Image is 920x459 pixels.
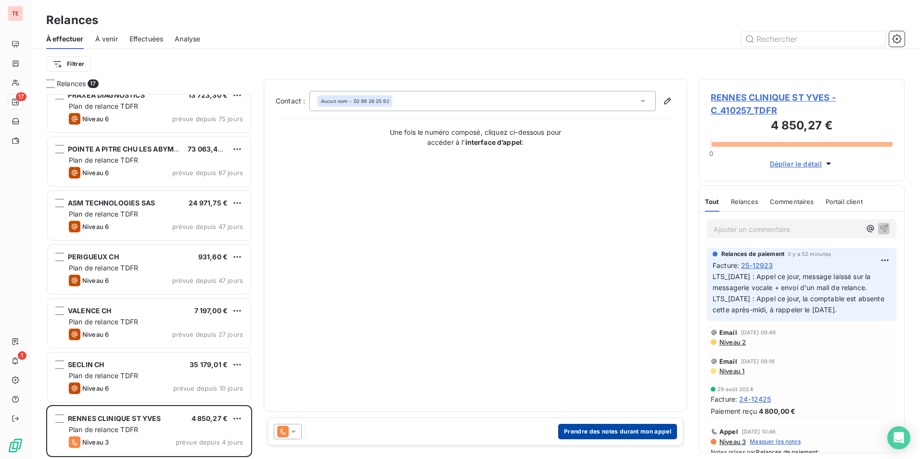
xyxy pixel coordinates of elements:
span: Relances de paiement [721,250,784,258]
span: Facture : [711,394,737,404]
span: Analyse [175,34,200,44]
span: 17 [16,92,26,101]
span: PRAXEA DIAGNOSTICS [68,91,145,99]
img: Logo LeanPay [8,438,23,453]
div: TE [8,6,23,21]
span: VALENCE CH [68,306,112,315]
span: Effectuées [129,34,164,44]
span: 35 179,01 € [190,360,228,369]
button: Prendre des notes durant mon appel [558,424,677,439]
span: [DATE] 09:16 [741,358,775,364]
span: prévue depuis 27 jours [172,331,243,338]
span: Niveau 3 [718,438,746,446]
label: Contact : [276,96,309,106]
span: 7 197,00 € [194,306,228,315]
span: RENNES CLINIQUE ST YVES [68,414,161,422]
span: Relances [57,79,86,89]
span: Plan de relance TDFR [69,371,138,380]
span: 931,60 € [198,253,228,261]
span: Plan de relance TDFR [69,264,138,272]
span: Niveau 1 [718,367,744,375]
span: Niveau 3 [82,438,109,446]
h3: Relances [46,12,98,29]
span: 29 août 2024 [717,386,753,392]
span: 24 971,75 € [189,199,228,207]
h3: 4 850,27 € [711,117,893,136]
span: Niveau 6 [82,277,109,284]
strong: interface d’appel [465,138,522,146]
span: Paiement reçu [711,406,757,416]
span: 0 [709,150,713,157]
p: Une fois le numéro composé, cliquez ci-dessous pour accéder à l’ : [379,127,572,147]
span: Niveau 6 [82,223,109,230]
span: 25-12923 [741,260,773,270]
span: Niveau 6 [82,115,109,123]
span: RENNES CLINIQUE ST YVES - C_410257_TDFR [711,91,893,117]
span: Plan de relance TDFR [69,425,138,433]
span: Plan de relance TDFR [69,318,138,326]
span: prévue depuis 67 jours [172,169,243,177]
span: Plan de relance TDFR [69,210,138,218]
span: Notes prises par : [711,448,893,457]
span: Plan de relance TDFR [69,102,138,110]
span: 4 800,00 € [759,406,796,416]
span: Commentaires [770,198,814,205]
span: Niveau 6 [82,384,109,392]
em: Aucun nom [320,98,347,104]
div: Open Intercom Messenger [887,426,910,449]
span: Appel [719,428,738,435]
span: Déplier le détail [770,159,822,169]
input: Rechercher [741,31,885,47]
span: Niveau 6 [82,169,109,177]
span: [DATE] 10:46 [742,429,776,434]
span: ASM TECHNOLOGIES SAS [68,199,155,207]
span: Relances [731,198,758,205]
span: Email [719,357,737,365]
span: PERIGUEUX CH [68,253,119,261]
span: Masquer les notes [750,437,801,446]
span: Email [719,329,737,336]
a: 17 [8,94,23,110]
span: prévue depuis 47 jours [172,223,243,230]
span: Relances de paiement [756,448,818,456]
span: LTS_[DATE] : Appel ce jour, message laissé sur la messagerie vocale + envoi d'un mail de relance.... [713,272,886,314]
div: grid [46,94,252,459]
span: SECLIN CH [68,360,104,369]
button: Filtrer [46,56,90,72]
span: 17 [88,79,98,88]
span: prévue depuis 4 jours [176,438,243,446]
button: Déplier le détail [767,158,837,169]
span: [DATE] 09:49 [741,330,776,335]
span: À effectuer [46,34,84,44]
span: 4 850,27 € [192,414,228,422]
span: 24-12425 [739,394,771,404]
span: À venir [95,34,118,44]
span: il y a 52 minutes [788,251,831,257]
span: Niveau 6 [82,331,109,338]
span: prévue depuis 10 jours [173,384,243,392]
span: 1 [18,351,26,360]
span: Niveau 2 [718,338,746,346]
span: Plan de relance TDFR [69,156,138,164]
span: Portail client [826,198,863,205]
span: Facture : [713,260,739,270]
span: Tout [705,198,719,205]
div: - 02 99 26 25 92 [320,98,389,104]
span: 73 063,49 € [188,145,229,153]
span: prévue depuis 75 jours [172,115,243,123]
span: 13 723,30 € [188,91,228,99]
span: POINTE A PITRE CHU LES ABYMES [68,145,182,153]
span: prévue depuis 47 jours [172,277,243,284]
